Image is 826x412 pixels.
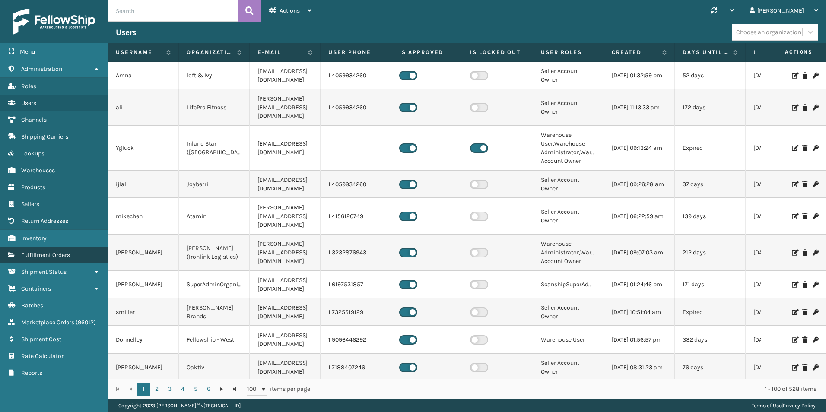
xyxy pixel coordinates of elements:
td: Expired [675,298,746,326]
span: Menu [20,48,35,55]
td: Seller Account Owner [533,171,604,198]
label: Is Locked Out [470,48,525,56]
i: Edit [792,337,797,343]
a: Privacy Policy [783,402,816,409]
i: Change Password [813,73,818,79]
span: ( 96012 ) [76,319,96,326]
td: [DATE] 10:57:08 am [746,271,816,298]
i: Edit [792,181,797,187]
a: 2 [150,383,163,396]
i: Change Password [813,364,818,371]
td: [PERSON_NAME] Brands [179,298,250,326]
div: | [752,399,816,412]
span: Users [21,99,36,107]
span: Sellers [21,200,39,208]
td: 76 days [675,354,746,381]
td: [DATE] 01:32:59 pm [604,62,675,89]
td: LifePro Fitness [179,89,250,126]
td: [PERSON_NAME] (Ironlink Logistics) [179,235,250,271]
td: Seller Account Owner [533,198,604,235]
a: Go to the next page [215,383,228,396]
i: Change Password [813,282,818,288]
td: 1 9096446292 [321,326,391,354]
label: Is Approved [399,48,454,56]
span: Marketplace Orders [21,319,74,326]
div: Choose an organization [736,28,801,37]
td: [EMAIL_ADDRESS][DOMAIN_NAME] [250,171,321,198]
td: Inland Star ([GEOGRAPHIC_DATA]) [179,126,250,171]
i: Delete [802,105,807,111]
td: [PERSON_NAME][EMAIL_ADDRESS][DOMAIN_NAME] [250,198,321,235]
td: Warehouse User,Warehouse Administrator,Warehouse Account Owner [533,126,604,171]
td: 1 7325519129 [321,298,391,326]
i: Change Password [813,309,818,315]
td: [EMAIL_ADDRESS][DOMAIN_NAME] [250,126,321,171]
td: [DATE] 04:07:02 pm [746,354,816,381]
i: Change Password [813,105,818,111]
i: Edit [792,364,797,371]
td: [PERSON_NAME][EMAIL_ADDRESS][DOMAIN_NAME] [250,235,321,271]
td: Atamin [179,198,250,235]
td: Seller Account Owner [533,89,604,126]
td: Warehouse Administrator,Warehouse Account Owner [533,235,604,271]
td: Amna [108,62,179,89]
span: Channels [21,116,47,124]
td: 139 days [675,198,746,235]
i: Edit [792,309,797,315]
span: Shipping Carriers [21,133,68,140]
td: ijlal [108,171,179,198]
i: Edit [792,213,797,219]
a: 6 [202,383,215,396]
i: Delete [802,282,807,288]
td: ali [108,89,179,126]
span: Return Addresses [21,217,68,225]
span: Shipment Status [21,268,67,276]
span: Rate Calculator [21,352,64,360]
td: 1 3232876943 [321,235,391,271]
td: [DATE] 04:07:02 pm [746,171,816,198]
img: logo [13,9,95,35]
i: Delete [802,364,807,371]
i: Edit [792,250,797,256]
td: 1 4059934260 [321,62,391,89]
i: Delete [802,213,807,219]
td: [DATE] 05:35:13 am [746,62,816,89]
td: 1 4059934260 [321,171,391,198]
a: 4 [176,383,189,396]
td: Seller Account Owner [533,298,604,326]
td: [DATE] 08:40:23 am [746,326,816,354]
label: Username [116,48,162,56]
label: Last Seen [753,48,800,56]
td: [DATE] 09:07:03 am [604,235,675,271]
span: Inventory [21,235,47,242]
i: Change Password [813,213,818,219]
td: [DATE] 08:31:23 am [604,354,675,381]
a: 1 [137,383,150,396]
td: Donnelley [108,326,179,354]
td: 1 4156120749 [321,198,391,235]
td: [PERSON_NAME] [108,271,179,298]
td: ScanshipSuperAdministrator [533,271,604,298]
span: Actions [280,7,300,14]
td: [DATE] 11:04:24 am [746,89,816,126]
span: Go to the last page [231,386,238,393]
span: items per page [247,383,310,396]
td: 1 6197531857 [321,271,391,298]
td: smiller [108,298,179,326]
td: 37 days [675,171,746,198]
td: [DATE] 06:22:59 am [604,198,675,235]
span: Administration [21,65,62,73]
i: Change Password [813,181,818,187]
td: [EMAIL_ADDRESS][DOMAIN_NAME] [250,326,321,354]
i: Delete [802,250,807,256]
label: User phone [328,48,383,56]
label: Days until password expires [683,48,729,56]
td: Seller Account Owner [533,354,604,381]
td: [DATE] 10:21:44 am [746,298,816,326]
label: Organization [187,48,233,56]
td: [DATE] 10:51:04 am [604,298,675,326]
td: [PERSON_NAME] [108,235,179,271]
td: Ygluck [108,126,179,171]
td: Warehouse User [533,326,604,354]
span: Shipment Cost [21,336,61,343]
